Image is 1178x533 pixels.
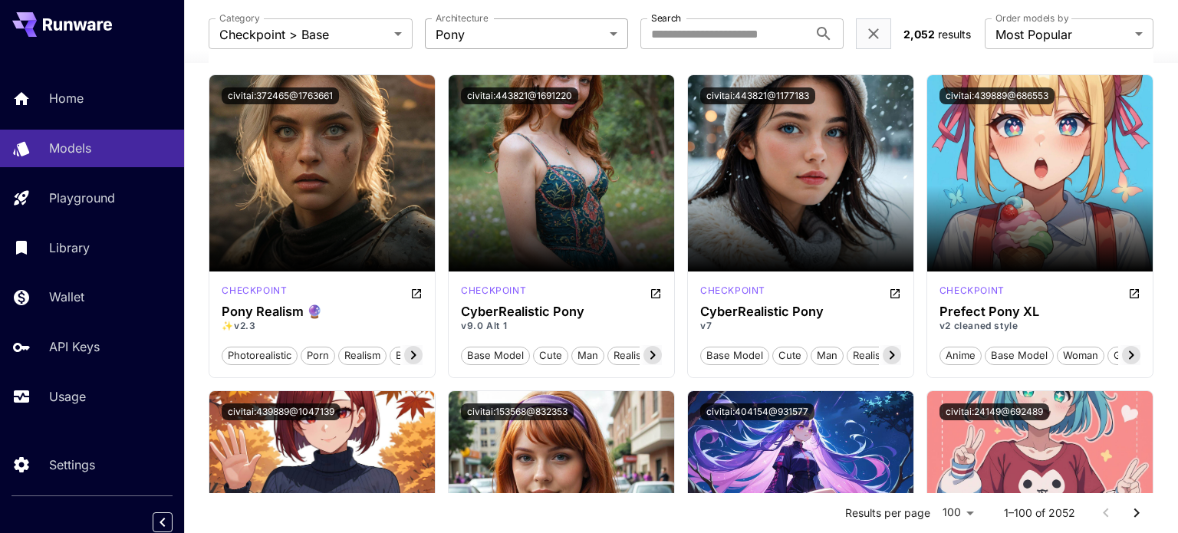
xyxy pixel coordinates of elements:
[940,348,981,364] span: anime
[410,284,423,302] button: Open in CivitAI
[49,337,100,356] p: API Keys
[49,239,90,257] p: Library
[939,319,1140,333] p: v2 cleaned style
[773,348,807,364] span: cute
[700,319,901,333] p: v7
[939,304,1140,319] h3: Prefect Pony XL
[49,456,95,474] p: Settings
[772,345,808,365] button: cute
[390,345,459,365] button: base model
[700,304,901,319] h3: CyberRealistic Pony
[938,28,971,41] span: results
[222,345,298,365] button: photorealistic
[222,319,423,333] p: ✨v2.3
[985,345,1054,365] button: base model
[49,139,91,157] p: Models
[222,403,341,420] button: civitai:439889@1047139
[534,348,568,364] span: cute
[811,348,843,364] span: man
[461,87,578,104] button: civitai:443821@1691220
[222,284,287,302] div: Pony
[939,403,1049,420] button: civitai:24149@692489
[533,345,568,365] button: cute
[1128,284,1140,302] button: Open in CivitAI
[700,284,765,302] div: Pony
[1058,348,1104,364] span: woman
[153,512,173,532] button: Collapse sidebar
[436,25,604,44] span: Pony
[939,284,1005,302] div: Pony
[222,284,287,298] p: checkpoint
[701,348,768,364] span: base model
[461,403,574,420] button: civitai:153568@832353
[49,387,86,406] p: Usage
[700,403,814,420] button: civitai:404154@931577
[700,87,815,104] button: civitai:443821@1177183
[608,348,657,364] span: realistic
[219,12,260,25] label: Category
[461,345,530,365] button: base model
[339,348,386,364] span: realism
[995,12,1068,25] label: Order models by
[301,348,334,364] span: porn
[49,189,115,207] p: Playground
[939,87,1055,104] button: civitai:439889@686553
[461,319,662,333] p: v9.0 Alt 1
[390,348,458,364] span: base model
[462,348,529,364] span: base model
[222,87,339,104] button: civitai:372465@1763661
[936,502,979,524] div: 100
[222,348,297,364] span: photorealistic
[1108,348,1140,364] span: girls
[49,288,84,306] p: Wallet
[811,345,844,365] button: man
[461,304,662,319] h3: CyberRealistic Pony
[572,348,604,364] span: man
[889,284,901,302] button: Open in CivitAI
[995,25,1129,44] span: Most Popular
[903,28,935,41] span: 2,052
[845,505,930,521] p: Results per page
[1057,345,1104,365] button: woman
[338,345,387,365] button: realism
[301,345,335,365] button: porn
[847,345,897,365] button: realistic
[700,345,769,365] button: base model
[461,284,526,298] p: checkpoint
[939,345,982,365] button: anime
[1004,505,1075,521] p: 1–100 of 2052
[700,284,765,298] p: checkpoint
[864,25,883,44] button: Clear filters (2)
[49,89,84,107] p: Home
[650,284,662,302] button: Open in CivitAI
[222,304,423,319] h3: Pony Realism 🔮
[1107,345,1141,365] button: girls
[461,284,526,302] div: Pony
[986,348,1053,364] span: base model
[1121,498,1152,528] button: Go to next page
[607,345,658,365] button: realistic
[219,25,387,44] span: Checkpoint > Base
[436,12,488,25] label: Architecture
[847,348,897,364] span: realistic
[571,345,604,365] button: man
[939,284,1005,298] p: checkpoint
[651,12,681,25] label: Search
